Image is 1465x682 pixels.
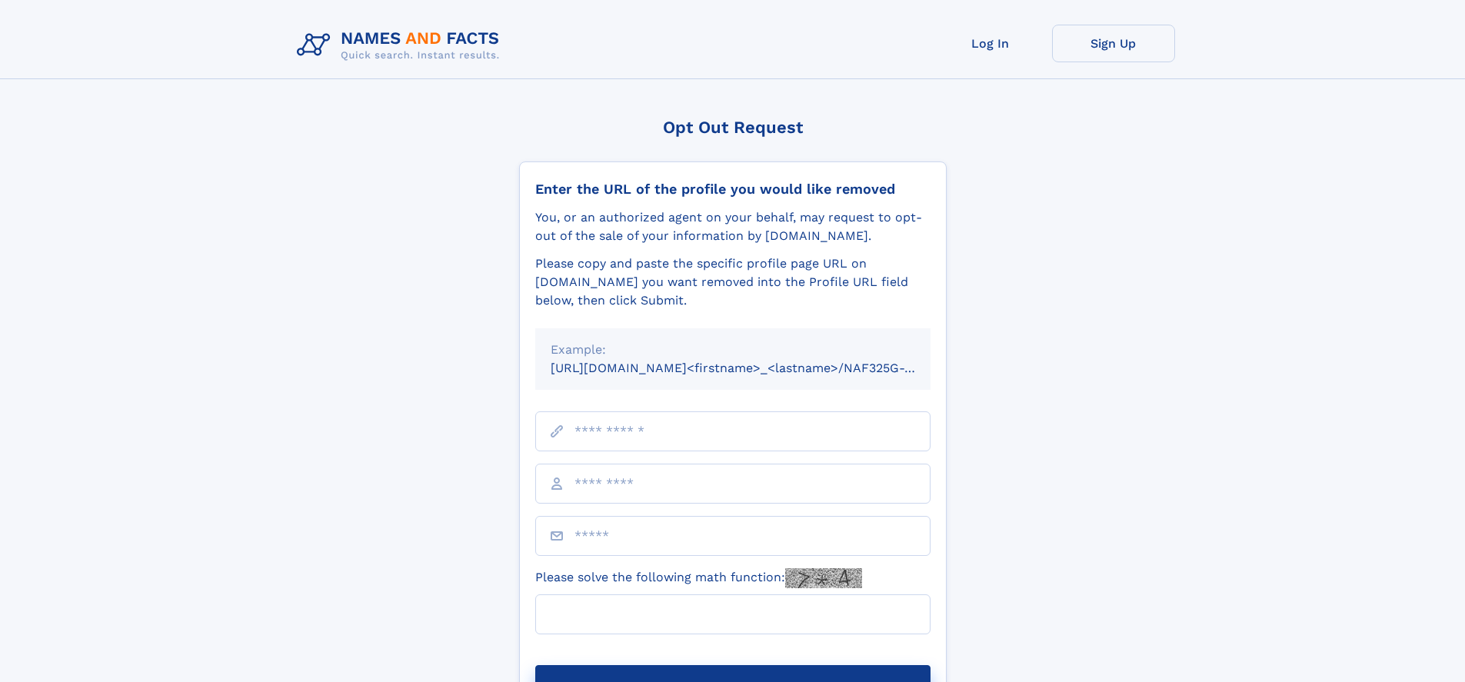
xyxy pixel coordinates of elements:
[519,118,947,137] div: Opt Out Request
[535,255,931,310] div: Please copy and paste the specific profile page URL on [DOMAIN_NAME] you want removed into the Pr...
[535,568,862,588] label: Please solve the following math function:
[929,25,1052,62] a: Log In
[1052,25,1175,62] a: Sign Up
[291,25,512,66] img: Logo Names and Facts
[535,181,931,198] div: Enter the URL of the profile you would like removed
[551,341,915,359] div: Example:
[535,208,931,245] div: You, or an authorized agent on your behalf, may request to opt-out of the sale of your informatio...
[551,361,960,375] small: [URL][DOMAIN_NAME]<firstname>_<lastname>/NAF325G-xxxxxxxx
